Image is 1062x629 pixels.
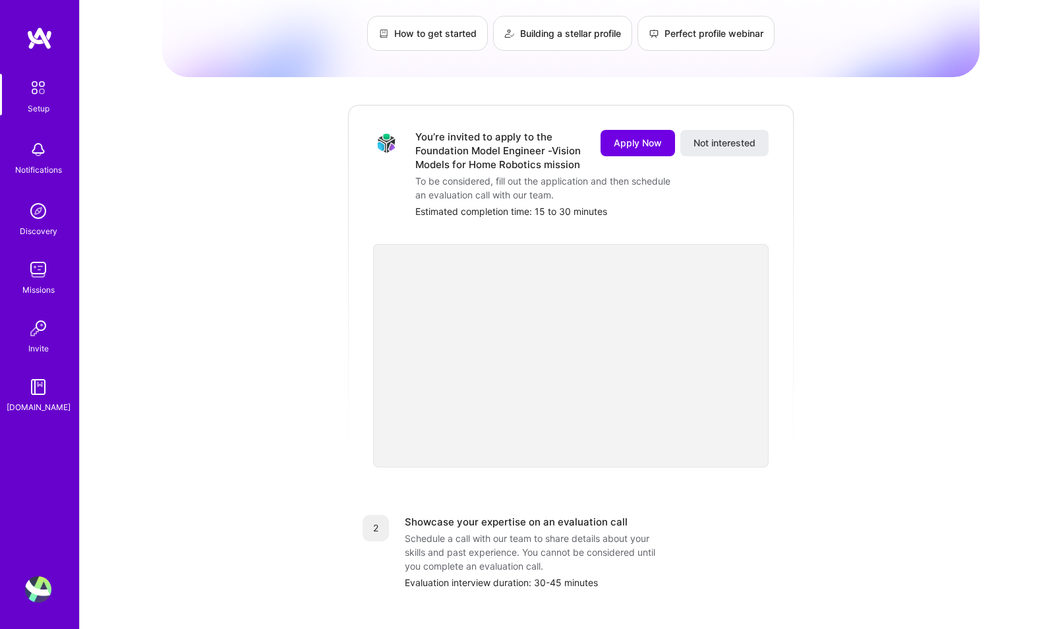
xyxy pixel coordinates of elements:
[7,400,71,414] div: [DOMAIN_NAME]
[405,576,779,589] div: Evaluation interview duration: 30-45 minutes
[637,16,775,51] a: Perfect profile webinar
[614,136,662,150] span: Apply Now
[25,576,51,603] img: User Avatar
[24,74,52,102] img: setup
[415,130,585,171] div: You’re invited to apply to the Foundation Model Engineer -Vision Models for Home Robotics mission
[25,315,51,342] img: Invite
[25,374,51,400] img: guide book
[22,283,55,297] div: Missions
[405,515,628,529] div: Showcase your expertise on an evaluation call
[373,130,399,156] img: Company Logo
[22,576,55,603] a: User Avatar
[649,28,659,39] img: Perfect profile webinar
[20,224,57,238] div: Discovery
[15,163,62,177] div: Notifications
[405,531,668,573] div: Schedule a call with our team to share details about your skills and past experience. You cannot ...
[373,244,769,467] iframe: video
[415,204,769,218] div: Estimated completion time: 15 to 30 minutes
[415,174,679,202] div: To be considered, fill out the application and then schedule an evaluation call with our team.
[378,28,389,39] img: How to get started
[25,198,51,224] img: discovery
[601,130,675,156] button: Apply Now
[680,130,769,156] button: Not interested
[28,102,49,115] div: Setup
[367,16,488,51] a: How to get started
[28,342,49,355] div: Invite
[25,256,51,283] img: teamwork
[25,136,51,163] img: bell
[493,16,632,51] a: Building a stellar profile
[363,515,389,541] div: 2
[504,28,515,39] img: Building a stellar profile
[26,26,53,50] img: logo
[693,136,755,150] span: Not interested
